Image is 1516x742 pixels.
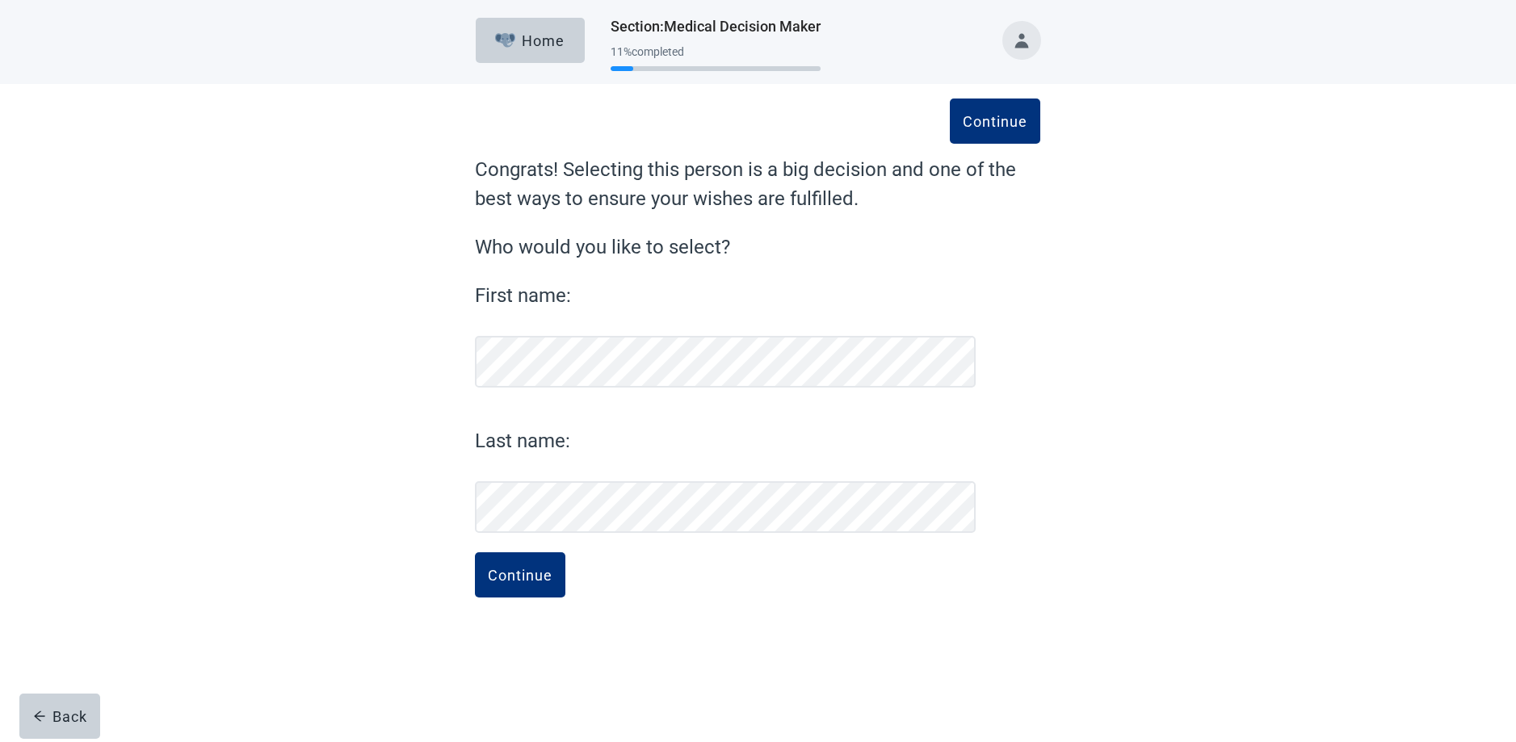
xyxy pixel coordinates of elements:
[495,33,515,48] img: Elephant
[963,113,1027,129] div: Continue
[1002,21,1041,60] button: Toggle account menu
[475,155,1040,213] label: Congrats! Selecting this person is a big decision and one of the best ways to ensure your wishes ...
[611,45,821,58] div: 11 % completed
[488,567,552,583] div: Continue
[475,281,976,310] label: First name:
[33,708,87,724] div: Back
[495,32,565,48] div: Home
[611,39,821,78] div: Progress section
[33,710,46,723] span: arrow-left
[475,233,1040,262] label: Who would you like to select?
[475,552,565,597] button: Continue
[476,18,585,63] button: ElephantHome
[19,694,100,739] button: arrow-leftBack
[611,15,821,38] h1: Section : Medical Decision Maker
[950,99,1040,144] button: Continue
[475,426,976,455] label: Last name:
